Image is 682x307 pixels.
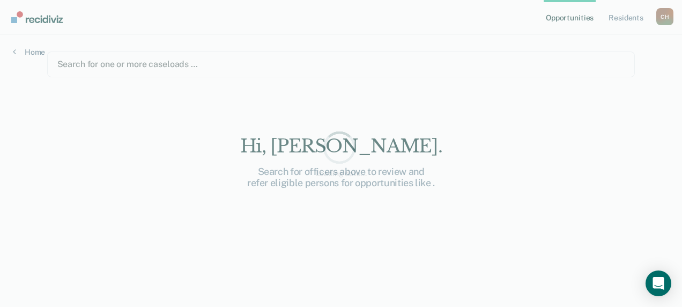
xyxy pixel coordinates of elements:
img: Recidiviz [11,11,63,23]
div: C H [656,8,673,25]
div: Open Intercom Messenger [646,271,671,296]
div: Search for officers above to review and refer eligible persons for opportunities like . [169,166,513,189]
div: Hi, [PERSON_NAME]. [169,135,513,157]
button: Profile dropdown button [656,8,673,25]
a: Home [13,47,45,57]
